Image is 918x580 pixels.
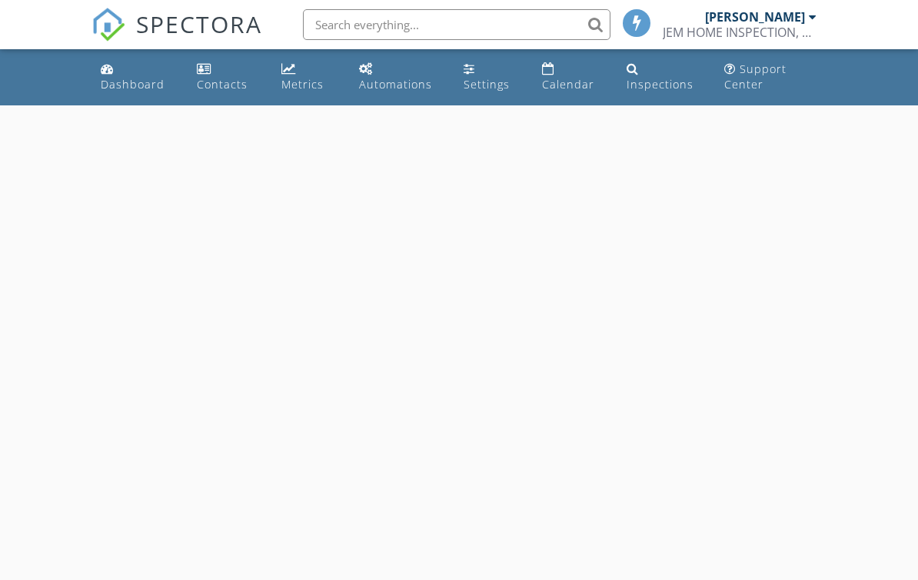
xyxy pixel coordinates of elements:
[705,9,805,25] div: [PERSON_NAME]
[718,55,823,99] a: Support Center
[91,21,262,53] a: SPECTORA
[620,55,706,99] a: Inspections
[101,77,165,92] div: Dashboard
[353,55,445,99] a: Automations (Basic)
[281,77,324,92] div: Metrics
[191,55,264,99] a: Contacts
[663,25,817,40] div: JEM HOME INSPECTION, LLC
[536,55,608,99] a: Calendar
[303,9,610,40] input: Search everything...
[95,55,178,99] a: Dashboard
[724,62,787,92] div: Support Center
[275,55,341,99] a: Metrics
[359,77,432,92] div: Automations
[627,77,693,92] div: Inspections
[464,77,510,92] div: Settings
[91,8,125,42] img: The Best Home Inspection Software - Spectora
[457,55,524,99] a: Settings
[542,77,594,92] div: Calendar
[197,77,248,92] div: Contacts
[136,8,262,40] span: SPECTORA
